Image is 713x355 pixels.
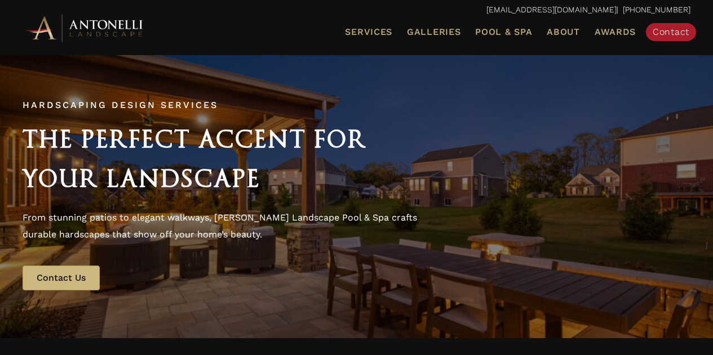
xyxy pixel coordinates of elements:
span: From stunning patios to elegant walkways, [PERSON_NAME] Landscape Pool & Spa crafts durable hards... [23,212,417,240]
span: Contact [653,26,689,37]
a: Services [340,25,397,39]
a: Pool & Spa [471,25,537,39]
span: Services [345,28,392,37]
img: Antonelli Horizontal Logo [23,12,147,43]
a: Contact [646,23,696,41]
a: [EMAIL_ADDRESS][DOMAIN_NAME] [486,5,617,14]
a: Galleries [402,25,465,39]
a: Awards [590,25,640,39]
span: Galleries [407,26,460,37]
a: About [542,25,584,39]
span: Pool & Spa [475,26,532,37]
span: The Perfect Accent for Your Landscape [23,125,367,192]
span: Hardscaping Design Services [23,100,218,110]
a: Contact Us [23,266,100,290]
p: | [PHONE_NUMBER] [23,3,690,17]
span: About [547,28,580,37]
span: Contact Us [37,272,86,283]
span: Awards [595,26,636,37]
